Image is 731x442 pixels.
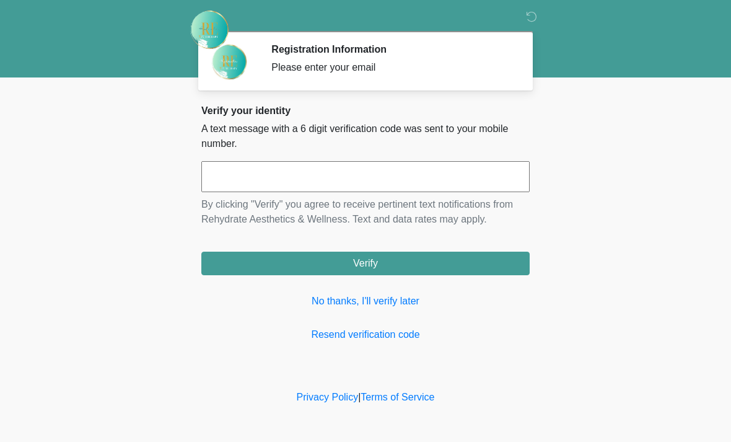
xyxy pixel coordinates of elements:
p: By clicking "Verify" you agree to receive pertinent text notifications from Rehydrate Aesthetics ... [201,197,530,227]
p: A text message with a 6 digit verification code was sent to your mobile number. [201,122,530,151]
h2: Verify your identity [201,105,530,117]
a: No thanks, I'll verify later [201,294,530,309]
a: | [358,392,361,402]
a: Resend verification code [201,327,530,342]
div: Please enter your email [271,60,511,75]
img: Agent Avatar [211,43,248,81]
a: Terms of Service [361,392,434,402]
a: Privacy Policy [297,392,359,402]
button: Verify [201,252,530,275]
img: Rehydrate Aesthetics & Wellness Logo [189,9,230,50]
